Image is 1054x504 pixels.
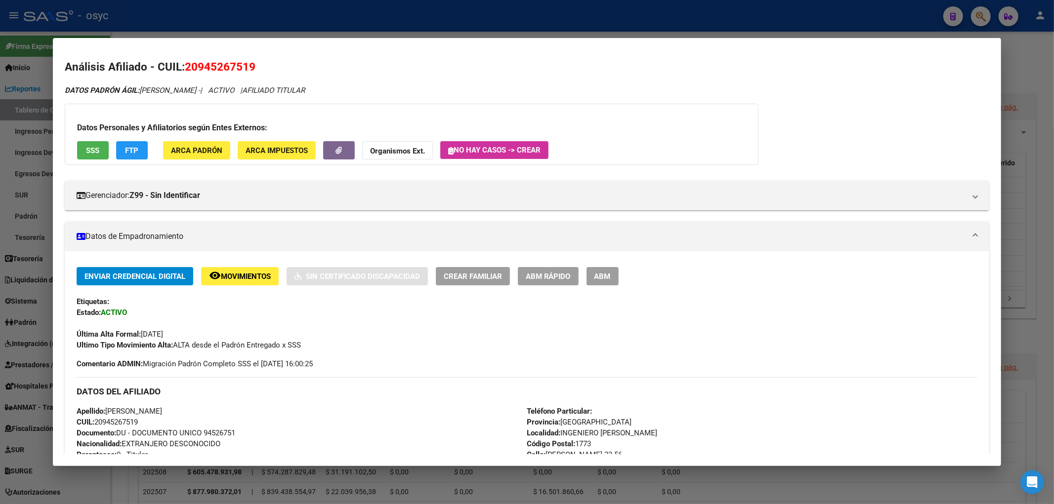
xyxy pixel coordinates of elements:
[1020,470,1044,494] div: Open Intercom Messenger
[77,330,141,339] strong: Última Alta Formal:
[65,86,200,95] span: [PERSON_NAME] -
[77,428,235,437] span: DU - DOCUMENTO UNICO 94526751
[77,308,101,317] strong: Estado:
[77,418,138,426] span: 20945267519
[527,439,591,448] span: 1773
[527,418,632,426] span: [GEOGRAPHIC_DATA]
[440,141,548,159] button: No hay casos -> Crear
[77,341,301,349] span: ALTA desde el Padrón Entregado x SSS
[77,439,220,448] span: EXTRANJERO DESCONOCIDO
[77,407,105,416] strong: Apellido:
[77,439,122,448] strong: Nacionalidad:
[527,428,658,437] span: INGENIERO [PERSON_NAME]
[448,146,541,155] span: No hay casos -> Crear
[65,222,990,251] mat-expansion-panel-header: Datos de Empadronamiento
[77,450,148,459] span: 0 - Titular
[594,272,611,281] span: ABM
[185,60,255,73] span: 20945267519
[238,141,316,159] button: ARCA Impuestos
[77,418,94,426] strong: CUIL:
[77,407,162,416] span: [PERSON_NAME]
[129,190,200,201] strong: Z99 - Sin Identificar
[77,267,193,285] button: Enviar Credencial Digital
[518,267,579,285] button: ABM Rápido
[65,86,305,95] i: | ACTIVO |
[65,86,139,95] strong: DATOS PADRÓN ÁGIL:
[77,450,117,459] strong: Parentesco:
[77,330,163,339] span: [DATE]
[65,59,990,76] h2: Análisis Afiliado - CUIL:
[527,418,561,426] strong: Provincia:
[86,146,99,155] span: SSS
[370,147,425,155] strong: Organismos Ext.
[527,407,592,416] strong: Teléfono Particular:
[527,450,623,459] span: [PERSON_NAME] 23 56
[77,141,109,159] button: SSS
[77,297,109,306] strong: Etiquetas:
[77,231,966,242] mat-panel-title: Datos de Empadronamiento
[362,141,433,159] button: Organismos Ext.
[209,270,221,281] mat-icon: remove_red_eye
[77,122,746,134] h3: Datos Personales y Afiliatorios según Entes Externos:
[306,272,420,281] span: Sin Certificado Discapacidad
[163,141,230,159] button: ARCA Padrón
[246,146,308,155] span: ARCA Impuestos
[65,181,990,210] mat-expansion-panel-header: Gerenciador:Z99 - Sin Identificar
[77,341,173,349] strong: Ultimo Tipo Movimiento Alta:
[77,386,978,397] h3: DATOS DEL AFILIADO
[287,267,428,285] button: Sin Certificado Discapacidad
[436,267,510,285] button: Crear Familiar
[171,146,222,155] span: ARCA Padrón
[527,439,576,448] strong: Código Postal:
[77,428,116,437] strong: Documento:
[125,146,138,155] span: FTP
[444,272,502,281] span: Crear Familiar
[101,308,127,317] strong: ACTIVO
[77,359,143,368] strong: Comentario ADMIN:
[84,272,185,281] span: Enviar Credencial Digital
[77,190,966,201] mat-panel-title: Gerenciador:
[201,267,279,285] button: Movimientos
[116,141,148,159] button: FTP
[242,86,305,95] span: AFILIADO TITULAR
[587,267,619,285] button: ABM
[527,428,561,437] strong: Localidad:
[526,272,571,281] span: ABM Rápido
[77,358,313,369] span: Migración Padrón Completo SSS el [DATE] 16:00:25
[527,450,546,459] strong: Calle:
[221,272,271,281] span: Movimientos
